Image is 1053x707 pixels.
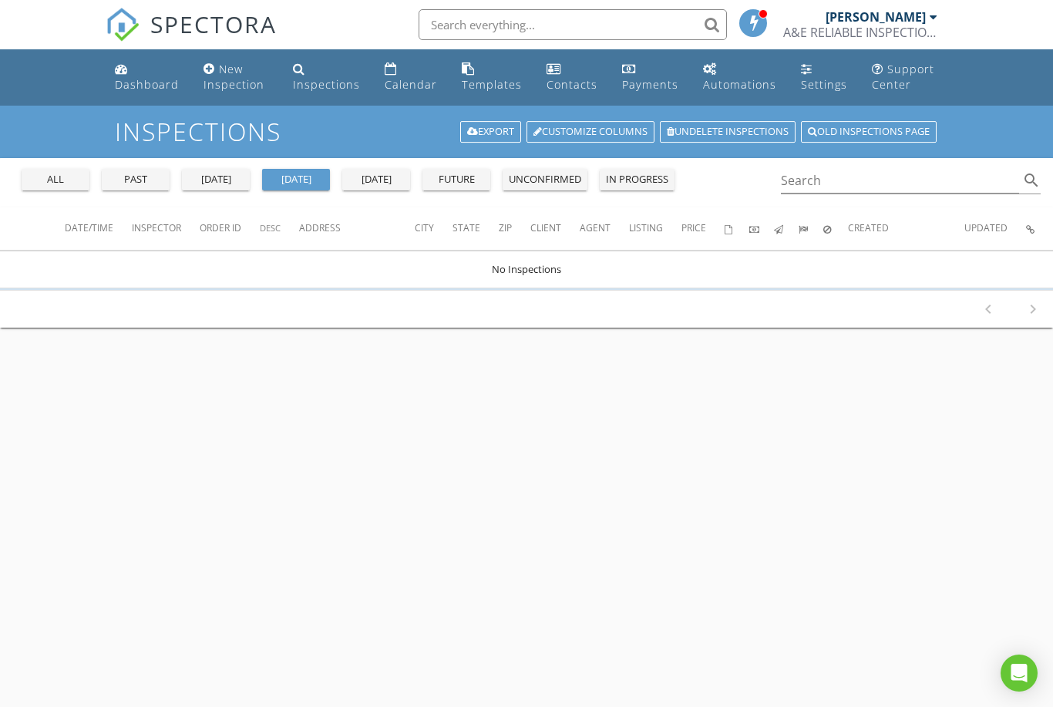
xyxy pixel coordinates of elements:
[872,62,934,92] div: Support Center
[606,172,668,187] div: in progress
[660,121,796,143] a: Undelete inspections
[580,207,629,251] th: Agent: Not sorted.
[287,56,366,99] a: Inspections
[1001,655,1038,692] div: Open Intercom Messenger
[182,169,250,190] button: [DATE]
[109,56,185,99] a: Dashboard
[600,169,675,190] button: in progress
[260,222,281,234] span: Desc
[697,56,782,99] a: Automations (Basic)
[799,207,823,251] th: Submitted: Not sorted.
[547,77,597,92] div: Contacts
[65,221,113,234] span: Date/Time
[197,56,275,99] a: New Inspection
[801,121,937,143] a: Old inspections page
[801,77,847,92] div: Settings
[188,172,244,187] div: [DATE]
[102,169,170,190] button: past
[703,77,776,92] div: Automations
[65,207,132,251] th: Date/Time: Not sorted.
[616,56,685,99] a: Payments
[299,221,341,234] span: Address
[108,172,163,187] div: past
[964,207,1026,251] th: Updated: Not sorted.
[348,172,404,187] div: [DATE]
[415,207,452,251] th: City: Not sorted.
[452,221,480,234] span: State
[681,221,706,234] span: Price
[1026,207,1053,251] th: Inspection Details: Not sorted.
[456,56,528,99] a: Templates
[509,172,581,187] div: unconfirmed
[422,169,490,190] button: future
[342,169,410,190] button: [DATE]
[200,207,260,251] th: Order ID: Not sorted.
[378,56,443,99] a: Calendar
[725,207,749,251] th: Agreements signed: Not sorted.
[419,9,727,40] input: Search everything...
[106,21,277,53] a: SPECTORA
[106,8,140,42] img: The Best Home Inspection Software - Spectora
[385,77,437,92] div: Calendar
[460,121,521,143] a: Export
[204,62,264,92] div: New Inspection
[503,169,587,190] button: unconfirmed
[530,207,580,251] th: Client: Not sorted.
[783,25,937,40] div: A&E RELIABLE INSPECTIONS LLC
[115,77,179,92] div: Dashboard
[293,77,360,92] div: Inspections
[795,56,853,99] a: Settings
[299,207,415,251] th: Address: Not sorted.
[526,121,654,143] a: Customize Columns
[540,56,604,99] a: Contacts
[823,207,848,251] th: Canceled: Not sorted.
[781,168,1019,194] input: Search
[964,221,1008,234] span: Updated
[681,207,725,251] th: Price: Not sorted.
[580,221,611,234] span: Agent
[866,56,944,99] a: Support Center
[268,172,324,187] div: [DATE]
[132,221,181,234] span: Inspector
[530,221,561,234] span: Client
[499,207,530,251] th: Zip: Not sorted.
[462,77,522,92] div: Templates
[132,207,200,251] th: Inspector: Not sorted.
[260,207,299,251] th: Desc: Not sorted.
[848,221,889,234] span: Created
[415,221,434,234] span: City
[749,207,774,251] th: Paid: Not sorted.
[622,77,678,92] div: Payments
[262,169,330,190] button: [DATE]
[452,207,499,251] th: State: Not sorted.
[499,221,512,234] span: Zip
[150,8,277,40] span: SPECTORA
[200,221,241,234] span: Order ID
[1022,171,1041,190] i: search
[115,118,937,145] h1: Inspections
[22,169,89,190] button: all
[629,221,663,234] span: Listing
[774,207,799,251] th: Published: Not sorted.
[848,207,964,251] th: Created: Not sorted.
[28,172,83,187] div: all
[429,172,484,187] div: future
[826,9,926,25] div: [PERSON_NAME]
[629,207,681,251] th: Listing: Not sorted.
